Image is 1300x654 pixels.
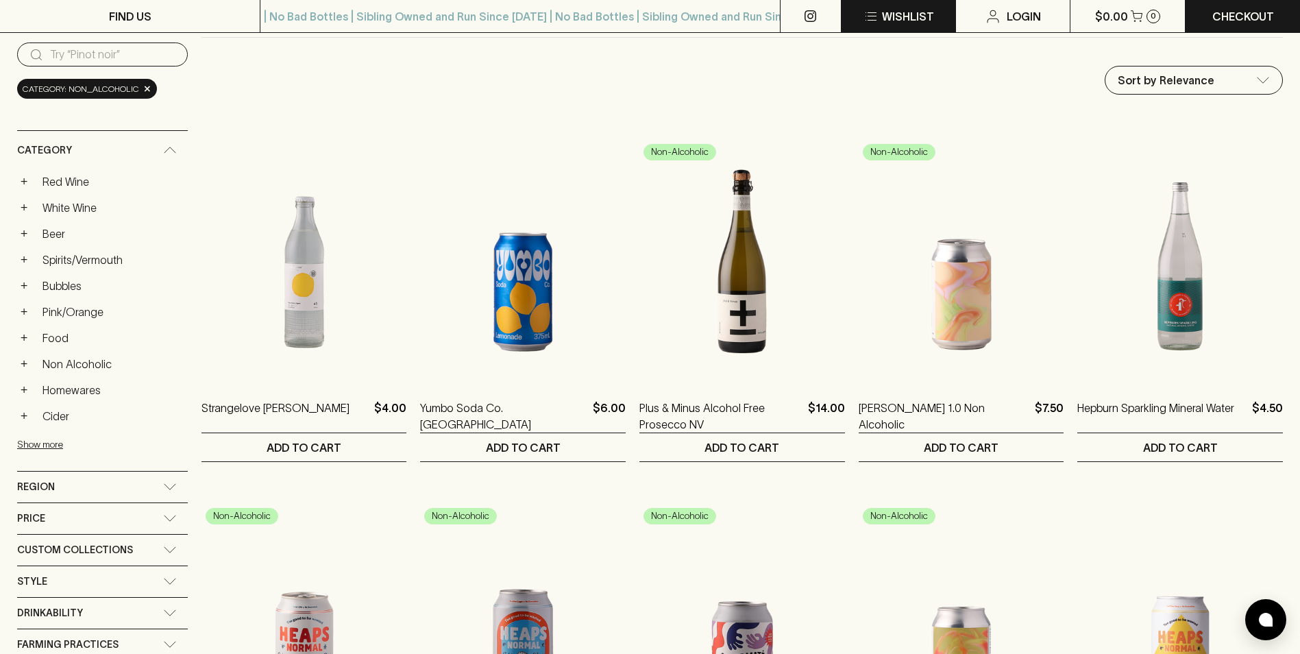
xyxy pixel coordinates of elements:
[17,605,83,622] span: Drinkability
[201,400,349,433] a: Strangelove [PERSON_NAME]
[1105,66,1282,94] div: Sort by Relevance
[17,175,31,189] button: +
[1212,8,1274,25] p: Checkout
[109,8,151,25] p: FIND US
[17,479,55,496] span: Region
[17,201,31,215] button: +
[486,439,561,456] p: ADD TO CART
[1095,8,1128,25] p: $0.00
[639,400,802,433] a: Plus & Minus Alcohol Free Prosecco NV
[1077,433,1283,461] button: ADD TO CART
[1143,439,1218,456] p: ADD TO CART
[420,139,626,379] img: Yumbo Soda Co. Lemonade
[201,433,407,461] button: ADD TO CART
[36,378,188,402] a: Homewares
[36,274,188,298] a: Bubbles
[17,279,31,293] button: +
[17,142,72,159] span: Category
[1151,12,1156,20] p: 0
[17,409,31,423] button: +
[704,439,779,456] p: ADD TO CART
[17,535,188,566] div: Custom Collections
[17,566,188,597] div: Style
[17,357,31,371] button: +
[36,300,188,324] a: Pink/Orange
[1077,400,1234,433] a: Hepburn Sparkling Mineral Water
[201,139,407,379] img: Strangelove Yuzu Soda
[420,400,587,433] a: Yumbo Soda Co. [GEOGRAPHIC_DATA]
[17,636,119,653] span: Farming Practices
[639,139,845,379] img: Plus & Minus Alcohol Free Prosecco NV
[36,222,188,245] a: Beer
[36,248,188,271] a: Spirits/Vermouth
[859,400,1030,433] a: [PERSON_NAME] 1.0 Non Alcoholic
[267,439,341,456] p: ADD TO CART
[374,400,406,433] p: $4.00
[1007,8,1041,25] p: Login
[17,331,31,345] button: +
[17,253,31,267] button: +
[50,44,177,66] input: Try “Pinot noir”
[17,510,45,527] span: Price
[36,196,188,219] a: White Wine
[1077,139,1283,379] img: Hepburn Sparkling Mineral Water
[17,598,188,629] div: Drinkability
[593,400,626,433] p: $6.00
[17,503,188,534] div: Price
[859,139,1064,379] img: TINA 1.0 Non Alcoholic
[23,82,139,96] span: Category: non_alcoholic
[17,573,47,590] span: Style
[924,439,998,456] p: ADD TO CART
[36,326,188,350] a: Food
[808,400,845,433] p: $14.00
[1252,400,1283,433] p: $4.50
[36,170,188,193] a: Red Wine
[420,433,626,461] button: ADD TO CART
[882,8,934,25] p: Wishlist
[17,431,197,459] button: Show more
[143,82,151,96] span: ×
[1259,613,1273,627] img: bubble-icon
[1035,400,1064,433] p: $7.50
[1118,72,1214,88] p: Sort by Relevance
[17,131,188,170] div: Category
[36,404,188,428] a: Cider
[17,305,31,319] button: +
[36,352,188,376] a: Non Alcoholic
[17,542,133,559] span: Custom Collections
[17,383,31,397] button: +
[17,472,188,502] div: Region
[859,433,1064,461] button: ADD TO CART
[639,433,845,461] button: ADD TO CART
[17,227,31,241] button: +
